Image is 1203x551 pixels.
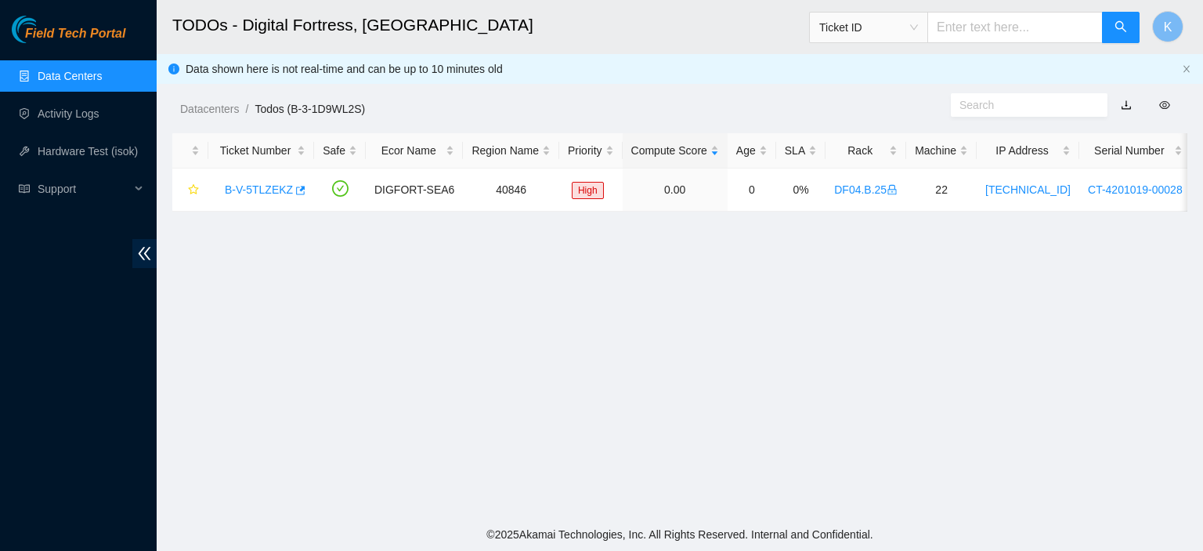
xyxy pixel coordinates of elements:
a: Todos (B-3-1D9WL2S) [255,103,365,115]
span: Support [38,173,130,205]
td: 0 [728,169,776,212]
span: double-left [132,239,157,268]
a: Activity Logs [38,107,99,120]
input: Search [959,96,1086,114]
button: star [181,177,200,202]
img: Akamai Technologies [12,16,79,43]
td: 0% [776,169,825,212]
a: Datacenters [180,103,239,115]
td: DIGFORT-SEA6 [366,169,463,212]
input: Enter text here... [927,12,1103,43]
button: search [1102,12,1140,43]
a: DF04.B.25lock [834,183,898,196]
span: eye [1159,100,1170,111]
button: download [1109,92,1143,118]
span: K [1164,17,1172,37]
button: K [1152,11,1183,42]
a: B-V-5TLZEKZ [225,183,293,196]
a: Data Centers [38,70,102,82]
a: download [1121,99,1132,111]
span: lock [887,184,898,195]
a: Akamai TechnologiesField Tech Portal [12,28,125,49]
span: search [1114,20,1127,35]
span: / [245,103,248,115]
button: close [1182,64,1191,74]
span: read [19,183,30,194]
footer: © 2025 Akamai Technologies, Inc. All Rights Reserved. Internal and Confidential. [157,518,1203,551]
a: [TECHNICAL_ID] [985,183,1071,196]
a: CT-4201019-00028 [1088,183,1183,196]
span: star [188,184,199,197]
td: 22 [906,169,977,212]
span: High [572,182,604,199]
span: check-circle [332,180,349,197]
a: Hardware Test (isok) [38,145,138,158]
td: 0.00 [623,169,728,212]
span: Field Tech Portal [25,27,125,42]
td: 40846 [463,169,559,212]
span: Ticket ID [819,16,918,39]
